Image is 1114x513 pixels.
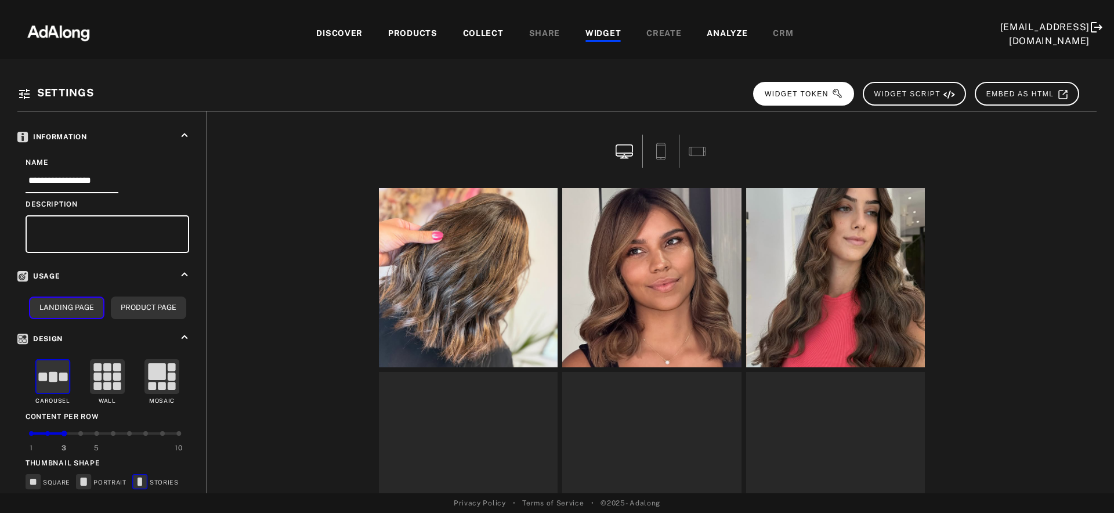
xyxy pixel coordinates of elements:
[37,86,94,99] span: Settings
[26,157,189,168] div: Name
[646,27,681,41] div: CREATE
[178,129,191,142] i: keyboard_arrow_up
[560,186,744,370] div: open the preview of the instagram content created by cdcgenovamaraequipe
[29,297,104,319] button: Landing Page
[529,27,560,41] div: SHARE
[149,397,175,406] div: Mosaic
[26,411,189,422] div: Content per row
[591,498,594,508] span: •
[178,268,191,281] i: keyboard_arrow_up
[377,186,560,370] div: open the preview of the instagram content created by mechesamechesgaillac
[17,335,63,343] span: Design
[601,498,660,508] span: © 2025 - Adalong
[744,186,928,370] div: open the preview of the instagram content created by tonydipalmahaircouture
[76,474,126,492] div: PORTRAIT
[585,27,621,41] div: WIDGET
[874,90,956,98] span: WIDGET SCRIPT
[178,331,191,344] i: keyboard_arrow_up
[132,474,179,492] div: STORIES
[26,199,189,209] div: Description
[1000,20,1090,48] div: [EMAIL_ADDRESS][DOMAIN_NAME]
[17,272,60,280] span: Usage
[463,27,504,41] div: COLLECT
[26,458,189,468] div: Thumbnail Shape
[99,397,116,406] div: Wall
[522,498,584,508] a: Terms of Service
[111,297,186,319] button: Product Page
[30,443,33,453] div: 1
[17,133,87,141] span: Information
[8,15,110,49] img: 63233d7d88ed69de3c212112c67096b6.png
[1056,457,1114,513] iframe: Chat Widget
[316,27,363,41] div: DISCOVER
[765,90,843,98] span: WIDGET TOKEN
[863,82,966,106] button: WIDGET SCRIPT
[62,443,67,453] div: 3
[94,443,99,453] div: 5
[454,498,506,508] a: Privacy Policy
[975,82,1079,106] button: EMBED AS HTML
[773,27,793,41] div: CRM
[388,27,437,41] div: PRODUCTS
[707,27,747,41] div: ANALYZE
[26,474,70,492] div: SQUARE
[986,90,1069,98] span: EMBED AS HTML
[35,397,70,406] div: Carousel
[175,443,182,453] div: 10
[753,82,854,106] button: WIDGET TOKEN
[513,498,516,508] span: •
